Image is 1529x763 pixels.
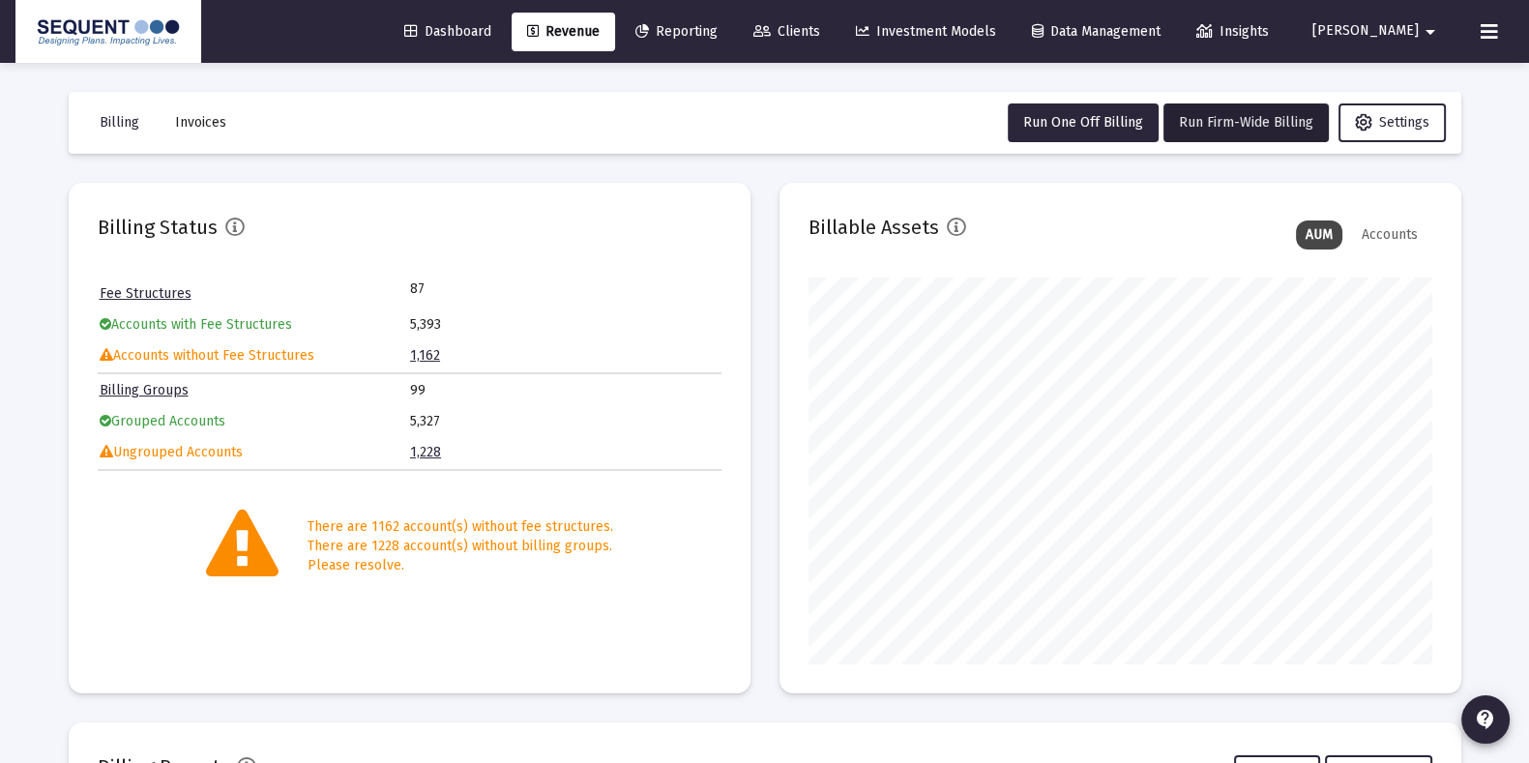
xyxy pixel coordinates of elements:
[308,537,613,556] div: There are 1228 account(s) without billing groups.
[1016,13,1176,51] a: Data Management
[1312,23,1419,40] span: [PERSON_NAME]
[100,407,409,436] td: Grouped Accounts
[100,310,409,339] td: Accounts with Fee Structures
[1032,23,1161,40] span: Data Management
[1181,13,1284,51] a: Insights
[100,114,139,131] span: Billing
[98,212,218,243] h2: Billing Status
[308,556,613,575] div: Please resolve.
[410,347,440,364] a: 1,162
[1023,114,1143,131] span: Run One Off Billing
[840,13,1012,51] a: Investment Models
[404,23,491,40] span: Dashboard
[410,376,720,405] td: 99
[84,103,155,142] button: Billing
[100,285,191,302] a: Fee Structures
[1179,114,1313,131] span: Run Firm-Wide Billing
[1338,103,1446,142] button: Settings
[100,382,189,398] a: Billing Groups
[635,23,718,40] span: Reporting
[1474,708,1497,731] mat-icon: contact_support
[389,13,507,51] a: Dashboard
[410,444,441,460] a: 1,228
[1296,220,1342,249] div: AUM
[100,341,409,370] td: Accounts without Fee Structures
[1196,23,1269,40] span: Insights
[410,407,720,436] td: 5,327
[308,517,613,537] div: There are 1162 account(s) without fee structures.
[527,23,600,40] span: Revenue
[1289,12,1465,50] button: [PERSON_NAME]
[410,310,720,339] td: 5,393
[1419,13,1442,51] mat-icon: arrow_drop_down
[1163,103,1329,142] button: Run Firm-Wide Billing
[1008,103,1159,142] button: Run One Off Billing
[30,13,187,51] img: Dashboard
[856,23,996,40] span: Investment Models
[620,13,733,51] a: Reporting
[512,13,615,51] a: Revenue
[1352,220,1427,249] div: Accounts
[100,438,409,467] td: Ungrouped Accounts
[410,279,565,299] td: 87
[738,13,836,51] a: Clients
[753,23,820,40] span: Clients
[160,103,242,142] button: Invoices
[175,114,226,131] span: Invoices
[1355,114,1429,131] span: Settings
[809,212,939,243] h2: Billable Assets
